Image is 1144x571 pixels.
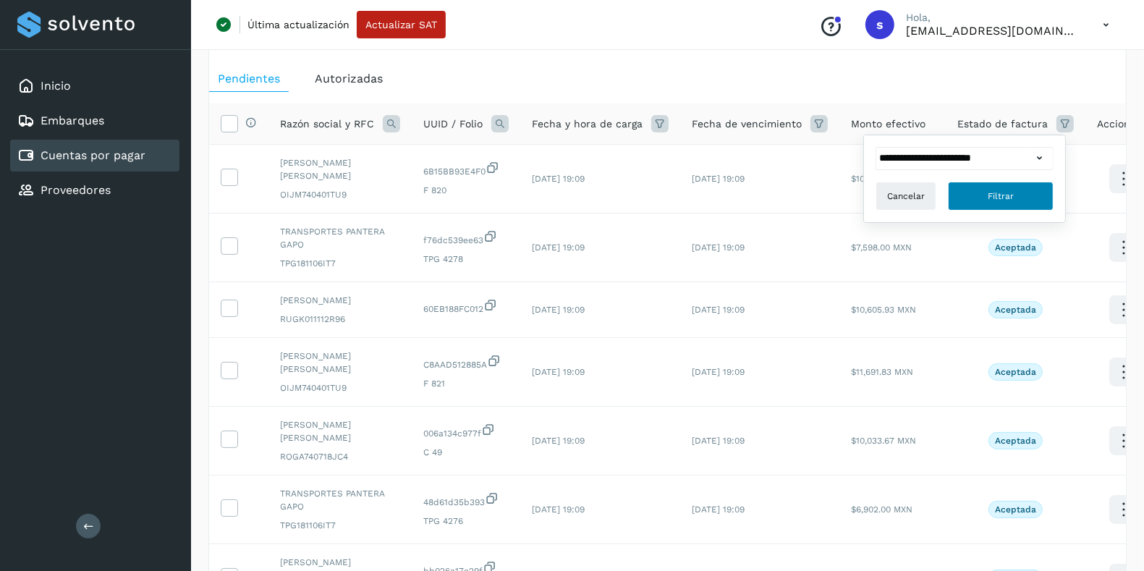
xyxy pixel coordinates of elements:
span: Fecha y hora de carga [532,117,643,132]
span: C8AAD512885A [423,354,509,371]
a: Inicio [41,79,71,93]
span: Autorizadas [315,72,383,85]
span: [DATE] 19:09 [692,174,745,184]
span: Acciones [1097,117,1141,132]
span: $10,605.93 MXN [851,305,916,315]
span: [DATE] 19:09 [532,305,585,315]
span: f76dc539ee63 [423,229,509,247]
span: Razón social y RFC [280,117,374,132]
a: Proveedores [41,183,111,197]
span: UUID / Folio [423,117,483,132]
p: Aceptada [995,367,1036,377]
span: [DATE] 19:09 [692,305,745,315]
span: OIJM740401TU9 [280,188,400,201]
div: Inicio [10,70,179,102]
button: Actualizar SAT [357,11,446,38]
span: Pendientes [218,72,280,85]
span: [DATE] 19:09 [532,436,585,446]
span: [DATE] 19:09 [692,436,745,446]
span: TRANSPORTES PANTERA GAPO [280,487,400,513]
span: TPG 4278 [423,253,509,266]
p: Última actualización [247,18,349,31]
span: [DATE] 19:09 [692,367,745,377]
span: TRANSPORTES PANTERA GAPO [280,225,400,251]
span: ROGA740718JC4 [280,450,400,463]
span: C 49 [423,446,509,459]
span: $10,504.20 MXN [851,174,916,184]
span: TPG 4276 [423,515,509,528]
span: Actualizar SAT [365,20,437,30]
span: 48d61d35b393 [423,491,509,509]
span: [PERSON_NAME] [PERSON_NAME] [280,418,400,444]
span: Fecha de vencimiento [692,117,802,132]
span: 006a134c977f [423,423,509,440]
p: Aceptada [995,436,1036,446]
span: 60EB188FC012 [423,298,509,316]
span: $11,691.83 MXN [851,367,913,377]
span: [PERSON_NAME] [PERSON_NAME] [280,156,400,182]
span: OIJM740401TU9 [280,381,400,394]
span: [DATE] 19:09 [532,367,585,377]
span: [PERSON_NAME] [280,294,400,307]
span: TPG181106IT7 [280,257,400,270]
a: Cuentas por pagar [41,148,145,162]
div: Cuentas por pagar [10,140,179,172]
span: [DATE] 19:09 [532,174,585,184]
p: Hola, [906,12,1080,24]
div: Proveedores [10,174,179,206]
span: $7,598.00 MXN [851,242,912,253]
div: Embarques [10,105,179,137]
a: Embarques [41,114,104,127]
span: Monto efectivo [851,117,925,132]
span: [DATE] 19:09 [692,242,745,253]
p: Aceptada [995,504,1036,515]
span: F 821 [423,377,509,390]
span: F 820 [423,184,509,197]
span: $6,902.00 MXN [851,504,912,515]
span: 6B15BB93E4F0 [423,161,509,178]
span: [PERSON_NAME] [PERSON_NAME] [280,350,400,376]
p: solvento@segmail.co [906,24,1080,38]
span: $10,033.67 MXN [851,436,916,446]
p: Aceptada [995,242,1036,253]
span: TPG181106IT7 [280,519,400,532]
span: [DATE] 19:09 [532,504,585,515]
span: RUGK011112R96 [280,313,400,326]
span: Estado de factura [957,117,1048,132]
span: [DATE] 19:09 [532,242,585,253]
p: Aceptada [995,305,1036,315]
span: [DATE] 19:09 [692,504,745,515]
